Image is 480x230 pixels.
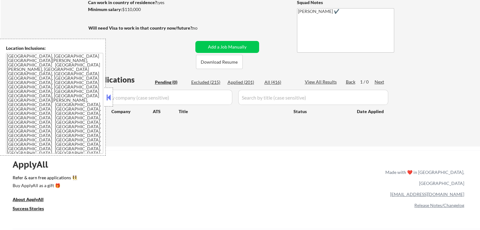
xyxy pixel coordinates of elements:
u: Success Stories [13,206,44,211]
div: Location Inclusions: [6,45,103,51]
a: Release Notes/Changelog [414,203,464,208]
u: About ApplyAll [13,197,44,202]
div: Date Applied [357,108,385,115]
div: $110,000 [88,6,193,13]
div: Pending (0) [155,79,187,85]
div: Excluded (215) [191,79,223,85]
div: Applied (201) [228,79,259,85]
div: 1 / 0 [360,79,375,85]
div: Next [375,79,385,85]
a: Refer & earn free applications 👯‍♀️ [13,175,253,182]
div: Applications [90,76,153,83]
button: Download Resume [196,55,243,69]
div: Status [293,106,348,117]
div: Company [111,108,153,115]
a: [EMAIL_ADDRESS][DOMAIN_NAME] [390,192,464,197]
div: Made with ❤️ in [GEOGRAPHIC_DATA], [GEOGRAPHIC_DATA] [383,167,464,189]
div: All (416) [264,79,296,85]
strong: Will need Visa to work in that country now/future?: [88,25,193,31]
a: About ApplyAll [13,196,52,204]
div: Buy ApplyAll as a gift 🎁 [13,183,76,188]
button: Add a Job Manually [195,41,259,53]
strong: Minimum salary: [88,7,122,12]
div: no [193,25,210,31]
div: ApplyAll [13,159,55,170]
div: Back [346,79,356,85]
div: ATS [153,108,179,115]
div: Title [179,108,287,115]
input: Search by company (case sensitive) [90,90,232,105]
input: Search by title (case sensitive) [238,90,388,105]
a: Buy ApplyAll as a gift 🎁 [13,182,76,190]
a: Success Stories [13,205,52,213]
div: View All Results [305,79,339,85]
